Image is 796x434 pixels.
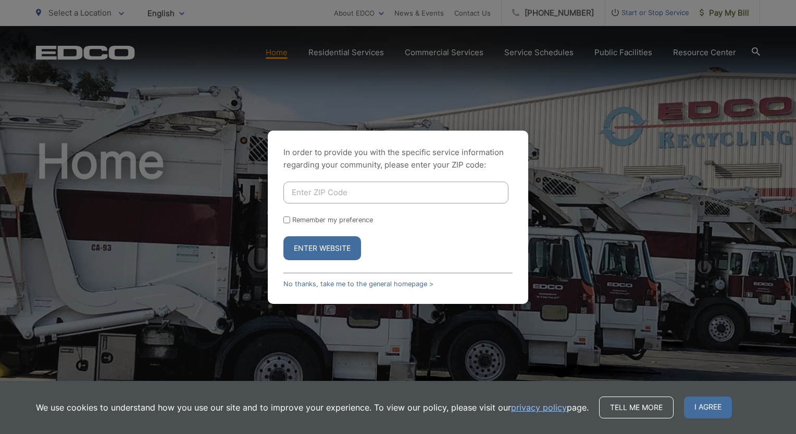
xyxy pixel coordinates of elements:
button: Enter Website [283,236,361,260]
a: privacy policy [511,401,567,414]
label: Remember my preference [292,216,373,224]
p: In order to provide you with the specific service information regarding your community, please en... [283,146,513,171]
input: Enter ZIP Code [283,182,508,203]
span: I agree [684,397,732,418]
a: No thanks, take me to the general homepage > [283,280,433,288]
a: Tell me more [599,397,674,418]
p: We use cookies to understand how you use our site and to improve your experience. To view our pol... [36,401,589,414]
